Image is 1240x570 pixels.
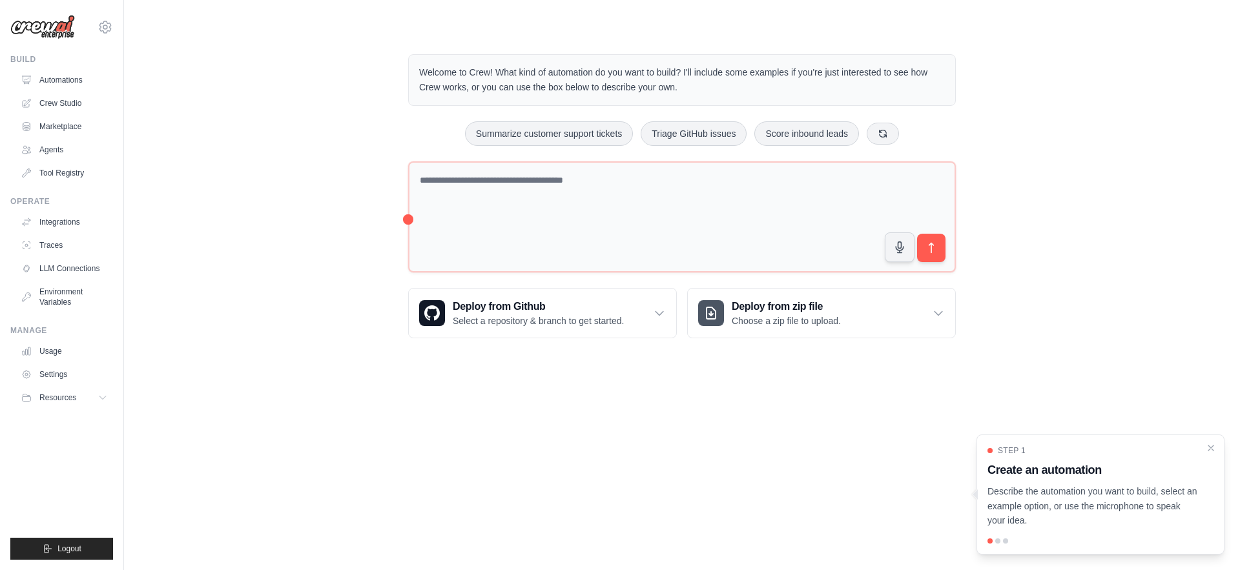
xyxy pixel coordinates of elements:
a: Traces [15,235,113,256]
div: Build [10,54,113,65]
a: LLM Connections [15,258,113,279]
a: Tool Registry [15,163,113,183]
p: Choose a zip file to upload. [732,314,841,327]
span: Logout [57,544,81,554]
button: Triage GitHub issues [641,121,747,146]
a: Settings [15,364,113,385]
a: Crew Studio [15,93,113,114]
img: Logo [10,15,75,39]
p: Select a repository & branch to get started. [453,314,624,327]
h3: Create an automation [987,461,1198,479]
p: Welcome to Crew! What kind of automation do you want to build? I'll include some examples if you'... [419,65,945,95]
a: Integrations [15,212,113,232]
div: Operate [10,196,113,207]
button: Score inbound leads [754,121,859,146]
a: Agents [15,139,113,160]
span: Step 1 [998,445,1026,456]
a: Marketplace [15,116,113,137]
span: Resources [39,392,76,403]
h3: Deploy from zip file [732,299,841,314]
div: Manage [10,325,113,336]
button: Close walkthrough [1206,443,1216,453]
h3: Deploy from Github [453,299,624,314]
a: Environment Variables [15,281,113,312]
a: Usage [15,341,113,361]
button: Summarize customer support tickets [465,121,633,146]
p: Describe the automation you want to build, select an example option, or use the microphone to spe... [987,484,1198,528]
button: Logout [10,538,113,560]
a: Automations [15,70,113,90]
button: Resources [15,387,113,408]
